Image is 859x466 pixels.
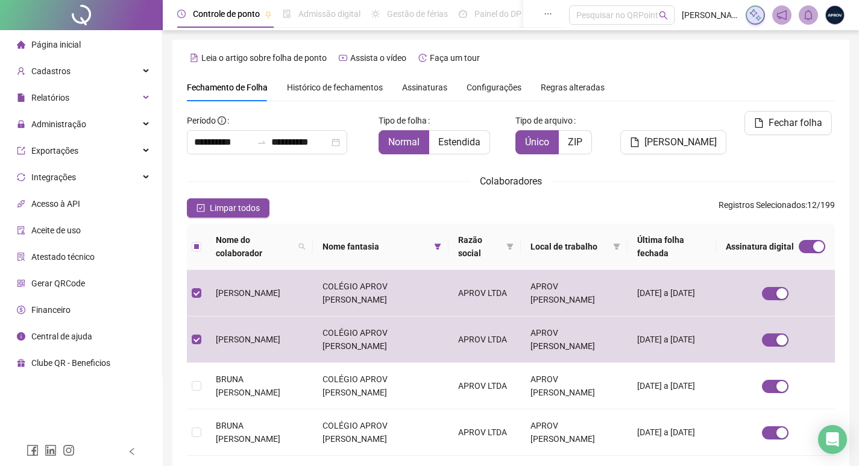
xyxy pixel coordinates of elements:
span: Local de trabalho [530,240,608,253]
span: Único [525,136,549,148]
span: search [659,11,668,20]
span: : 12 / 199 [719,198,835,218]
span: search [298,243,306,250]
span: Nome fantasia [323,240,429,253]
td: APROV LTDA [448,316,521,363]
div: Open Intercom Messenger [818,425,847,454]
span: Colaboradores [480,175,542,187]
span: file [630,137,640,147]
td: APROV [PERSON_NAME] [521,316,628,363]
span: clock-circle [177,10,186,18]
span: Configurações [467,83,521,92]
span: api [17,200,25,208]
span: filter [506,243,514,250]
td: APROV LTDA [448,363,521,409]
td: [DATE] a [DATE] [628,270,716,316]
span: Assista o vídeo [350,53,406,63]
span: filter [504,231,516,262]
td: APROV [PERSON_NAME] [521,409,628,456]
span: Histórico de fechamentos [287,83,383,92]
button: Limpar todos [187,198,269,218]
button: [PERSON_NAME] [620,130,726,154]
span: notification [776,10,787,20]
span: Painel do DP [474,9,521,19]
span: Gerar QRCode [31,279,85,288]
span: export [17,146,25,155]
span: Estendida [438,136,480,148]
span: user-add [17,67,25,75]
span: history [418,54,427,62]
span: Registros Selecionados [719,200,805,210]
span: BRUNA [PERSON_NAME] [216,374,280,397]
img: 1750 [826,6,844,24]
td: [DATE] a [DATE] [628,316,716,363]
td: [DATE] a [DATE] [628,409,716,456]
span: sync [17,173,25,181]
span: audit [17,226,25,235]
span: ellipsis [544,10,552,18]
th: Última folha fechada [628,224,716,270]
span: [PERSON_NAME] [216,335,280,344]
span: Integrações [31,172,76,182]
span: search [296,231,308,262]
span: Admissão digital [298,9,360,19]
span: file-text [190,54,198,62]
span: Clube QR - Beneficios [31,358,110,368]
span: lock [17,120,25,128]
span: info-circle [218,116,226,125]
td: APROV [PERSON_NAME] [521,363,628,409]
button: Fechar folha [744,111,832,135]
span: pushpin [265,11,272,18]
span: check-square [197,204,205,212]
span: Central de ajuda [31,332,92,341]
td: COLÉGIO APROV [PERSON_NAME] [313,409,448,456]
span: Financeiro [31,305,71,315]
span: dollar [17,306,25,314]
span: Limpar todos [210,201,260,215]
span: Razão social [458,233,502,260]
span: home [17,40,25,49]
span: info-circle [17,332,25,341]
span: Período [187,116,216,125]
td: APROV [PERSON_NAME] [521,270,628,316]
span: youtube [339,54,347,62]
span: ZIP [568,136,582,148]
span: file-done [283,10,291,18]
span: instagram [63,444,75,456]
span: Relatórios [31,93,69,102]
span: Regras alteradas [541,83,605,92]
span: filter [432,238,444,256]
span: Exportações [31,146,78,156]
span: Gestão de férias [387,9,448,19]
span: file [754,118,764,128]
span: Administração [31,119,86,129]
td: COLÉGIO APROV [PERSON_NAME] [313,363,448,409]
span: BRUNA [PERSON_NAME] [216,421,280,444]
span: Leia o artigo sobre folha de ponto [201,53,327,63]
span: filter [611,238,623,256]
td: COLÉGIO APROV [PERSON_NAME] [313,316,448,363]
td: APROV LTDA [448,270,521,316]
span: Assinatura digital [726,240,794,253]
span: filter [613,243,620,250]
td: APROV LTDA [448,409,521,456]
span: to [257,137,266,147]
span: Controle de ponto [193,9,260,19]
span: file [17,93,25,102]
span: bell [803,10,814,20]
span: qrcode [17,279,25,288]
span: filter [434,243,441,250]
span: solution [17,253,25,261]
span: Nome do colaborador [216,233,294,260]
span: [PERSON_NAME] - APROV [682,8,738,22]
span: linkedin [45,444,57,456]
span: [PERSON_NAME] [216,288,280,298]
span: Assinaturas [402,83,447,92]
span: Atestado técnico [31,252,95,262]
span: sun [371,10,380,18]
span: Página inicial [31,40,81,49]
span: Fechar folha [769,116,822,130]
span: Aceite de uso [31,225,81,235]
span: Faça um tour [430,53,480,63]
span: Fechamento de Folha [187,83,268,92]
